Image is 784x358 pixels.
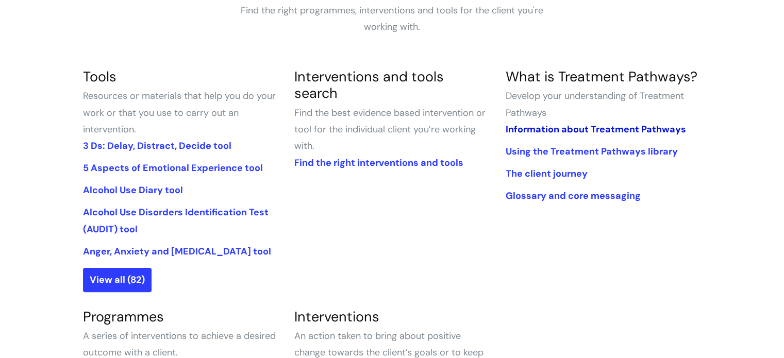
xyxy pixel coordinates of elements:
p: Find the right programmes, interventions and tools for the client you're working with. [238,2,547,36]
a: Information about Treatment Pathways [505,123,686,135]
a: Alcohol Use Disorders Identification Test (AUDIT) tool [83,206,269,235]
a: 5 Aspects of Emotional Experience tool [83,162,263,174]
span: Resources or materials that help you do your work or that you use to carry out an intervention. [83,90,276,135]
span: Find the best evidence based intervention or tool for the individual client you’re working with. [294,107,485,152]
a: 3 Ds: Delay, Distract, Decide tool [83,140,231,152]
a: Interventions and tools search [294,67,443,102]
a: What is Treatment Pathways? [505,67,697,86]
a: View all (82) [83,268,152,292]
a: Interventions [294,308,379,326]
a: The client journey [505,167,587,180]
a: Find the right interventions and tools [294,157,463,169]
a: Using the Treatment Pathways library [505,145,677,158]
a: Anger, Anxiety and [MEDICAL_DATA] tool [83,245,271,258]
a: Tools [83,67,116,86]
a: Programmes [83,308,164,326]
a: Alcohol Use Diary tool [83,184,183,196]
a: Glossary and core messaging [505,190,640,202]
span: Develop your understanding of Treatment Pathways [505,90,683,118]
